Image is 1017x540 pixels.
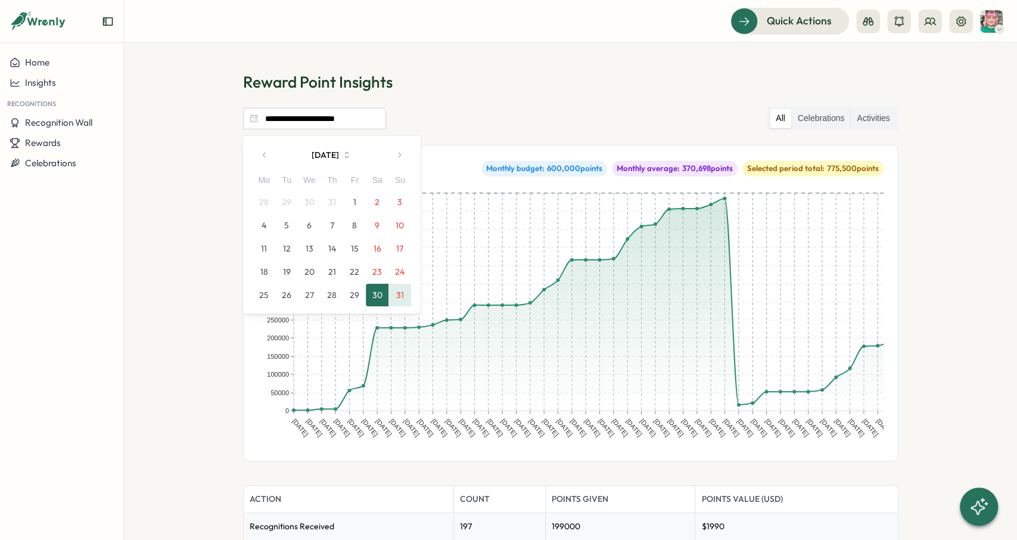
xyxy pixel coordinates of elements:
text: [DATE] [291,417,309,437]
button: 6 [298,214,321,237]
span: Recognition Wall [25,117,92,128]
span: Celebrations [25,157,76,169]
div: Mo [253,174,275,187]
th: Count [453,486,545,513]
text: [DATE] [763,417,782,437]
text: [DATE] [346,417,365,437]
button: 27 [298,284,321,306]
text: [DATE] [596,417,615,437]
button: 29 [343,284,366,306]
button: Quick Actions [730,8,849,34]
text: [DATE] [833,417,851,437]
button: 26 [275,284,298,306]
text: [DATE] [319,417,337,437]
div: Su [388,174,411,187]
text: [DATE] [360,417,379,437]
button: 13 [298,237,321,260]
text: [DATE] [708,417,726,437]
button: 30 [298,191,321,213]
button: 23 [366,260,388,283]
button: 25 [253,284,275,306]
button: Expand sidebar [102,15,114,27]
text: [DATE] [541,417,559,437]
text: [DATE] [861,417,879,437]
button: 21 [321,260,343,283]
th: Action [244,486,454,513]
span: Insights [25,77,56,88]
button: 31 [388,284,411,306]
text: 250000 [267,316,289,324]
button: 30 [366,284,388,306]
span: Rewards [25,137,61,148]
text: [DATE] [666,417,685,437]
button: 24 [388,260,411,283]
button: 8 [343,214,366,237]
text: [DATE] [499,417,518,437]
span: Monthly average: [617,163,680,174]
h1: Reward Point Insights [243,72,898,92]
text: [DATE] [777,417,796,437]
div: Th [321,174,343,187]
text: [DATE] [721,417,740,437]
text: [DATE] [388,417,406,437]
text: [DATE] [694,417,713,437]
text: [DATE] [402,417,421,437]
button: 3 [388,191,411,213]
button: 5 [275,214,298,237]
text: [DATE] [569,417,587,437]
text: [DATE] [652,417,671,437]
span: 197 [460,521,472,532]
text: 150000 [267,353,289,360]
th: Points Given [545,486,695,513]
img: Destani Engel [980,10,1003,33]
button: 28 [321,284,343,306]
text: [DATE] [486,417,504,437]
button: 9 [366,214,388,237]
label: All [770,109,791,128]
button: 28 [253,191,275,213]
button: 4 [253,214,275,237]
text: [DATE] [471,417,490,437]
span: Selected period total: [747,163,825,174]
button: 20 [298,260,321,283]
button: 31 [321,191,343,213]
text: [DATE] [304,417,323,437]
button: 10 [388,214,411,237]
div: Tu [275,174,298,187]
button: 15 [343,237,366,260]
text: [DATE] [583,417,601,437]
button: [DATE] [276,143,387,167]
button: 22 [343,260,366,283]
text: [DATE] [332,417,351,437]
text: [DATE] [736,417,754,437]
button: 17 [388,237,411,260]
div: Fr [343,174,366,187]
div: Sa [366,174,388,187]
span: 370,698 points [682,163,733,174]
button: 1 [343,191,366,213]
text: [DATE] [374,417,393,437]
text: [DATE] [430,417,448,437]
button: 19 [275,260,298,283]
text: [DATE] [638,417,657,437]
label: Celebrations [792,109,851,128]
text: 100000 [267,371,289,378]
span: Home [25,57,49,68]
text: [DATE] [791,417,810,437]
text: 200000 [267,334,289,342]
text: [DATE] [416,417,434,437]
text: [DATE] [458,417,476,437]
text: [DATE] [555,417,573,437]
button: 29 [275,191,298,213]
div: We [298,174,321,187]
text: [DATE] [444,417,462,437]
text: [DATE] [513,417,531,437]
span: 600,000 points [547,163,602,174]
span: Quick Actions [767,13,832,29]
button: 14 [321,237,343,260]
text: [DATE] [749,417,768,437]
th: Points Value (USD) [695,486,898,513]
text: [DATE] [805,417,823,437]
text: [DATE] [611,417,629,437]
